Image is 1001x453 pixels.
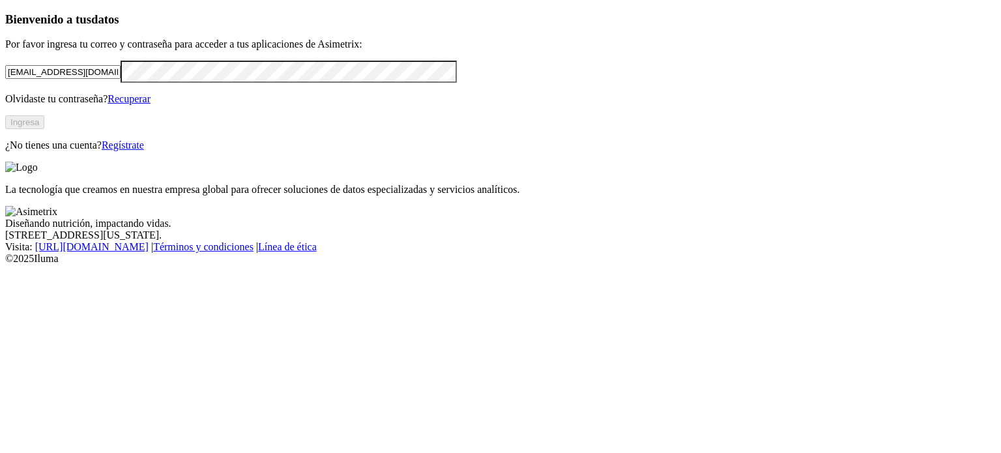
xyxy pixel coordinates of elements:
[5,206,57,218] img: Asimetrix
[5,162,38,173] img: Logo
[5,12,996,27] h3: Bienvenido a tus
[91,12,119,26] span: datos
[5,229,996,241] div: [STREET_ADDRESS][US_STATE].
[5,115,44,129] button: Ingresa
[5,93,996,105] p: Olvidaste tu contraseña?
[5,241,996,253] div: Visita : | |
[153,241,254,252] a: Términos y condiciones
[258,241,317,252] a: Línea de ética
[108,93,151,104] a: Recuperar
[5,218,996,229] div: Diseñando nutrición, impactando vidas.
[5,65,121,79] input: Tu correo
[5,184,996,196] p: La tecnología que creamos en nuestra empresa global para ofrecer soluciones de datos especializad...
[5,38,996,50] p: Por favor ingresa tu correo y contraseña para acceder a tus aplicaciones de Asimetrix:
[35,241,149,252] a: [URL][DOMAIN_NAME]
[5,253,996,265] div: © 2025 Iluma
[5,139,996,151] p: ¿No tienes una cuenta?
[102,139,144,151] a: Regístrate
